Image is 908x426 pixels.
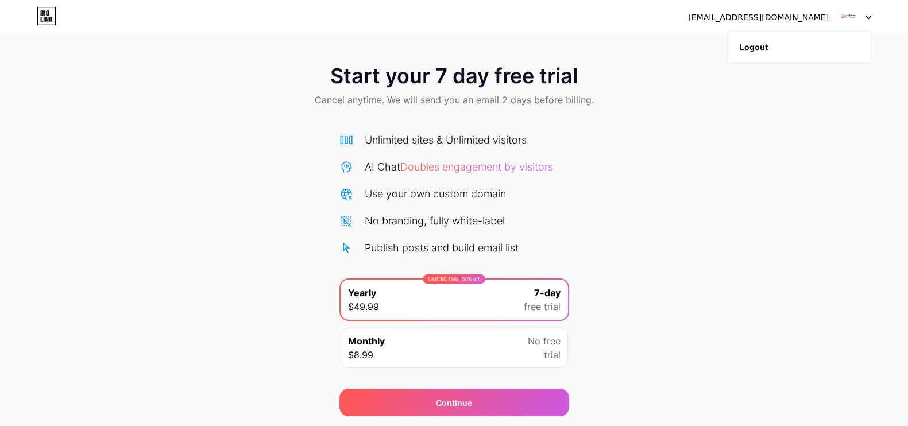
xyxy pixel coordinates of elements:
[544,348,561,362] span: trial
[524,300,561,313] span: free trial
[365,132,527,148] div: Unlimited sites & Unlimited visitors
[315,93,594,107] span: Cancel anytime. We will send you an email 2 days before billing.
[728,32,871,63] li: Logout
[348,348,373,362] span: $8.99
[365,240,519,255] div: Publish posts and build email list
[348,300,379,313] span: $49.99
[837,6,859,28] img: airlinesofficemap
[528,334,561,348] span: No free
[400,161,553,173] span: Doubles engagement by visitors
[330,64,578,87] span: Start your 7 day free trial
[348,286,376,300] span: Yearly
[423,274,485,284] div: LIMITED TIME : 50% off
[365,213,505,229] div: No branding, fully white-label
[365,186,506,202] div: Use your own custom domain
[534,286,561,300] span: 7-day
[436,397,472,409] span: Continue
[348,334,385,348] span: Monthly
[688,11,829,24] div: [EMAIL_ADDRESS][DOMAIN_NAME]
[365,159,553,175] div: AI Chat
